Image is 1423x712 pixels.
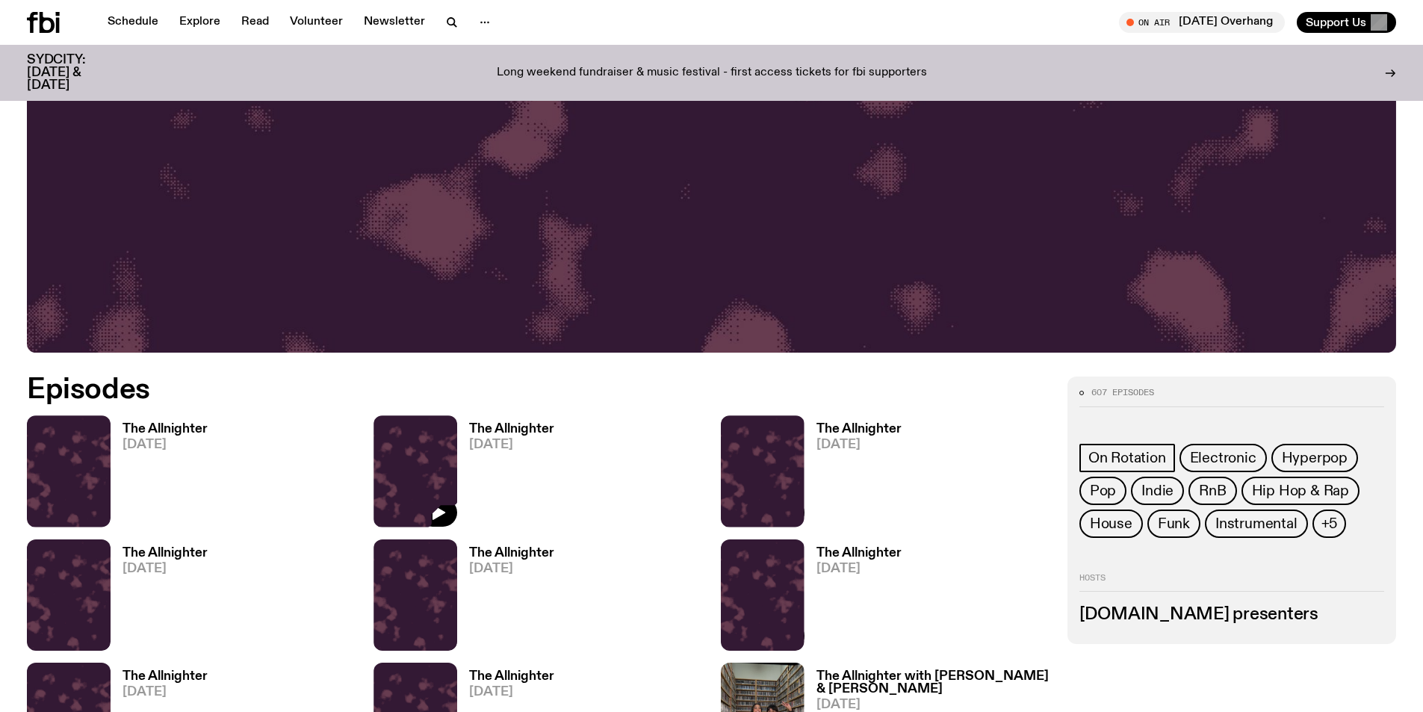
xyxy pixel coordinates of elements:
h3: The Allnighter [123,423,208,436]
h3: The Allnighter [469,423,554,436]
h3: The Allnighter [123,547,208,560]
h2: Hosts [1079,574,1384,592]
h3: The Allnighter [469,547,554,560]
span: [DATE] [816,699,1050,711]
h3: The Allnighter with [PERSON_NAME] & [PERSON_NAME] [816,670,1050,696]
a: Indie [1131,477,1184,505]
span: Pop [1090,483,1116,499]
span: Hip Hop & Rap [1252,483,1349,499]
h3: The Allnighter [123,670,208,683]
a: The Allnighter[DATE] [111,423,208,527]
h3: The Allnighter [816,423,902,436]
h3: [DOMAIN_NAME] presenters [1079,607,1384,623]
span: [DATE] [123,563,208,575]
span: [DATE] [469,563,554,575]
span: Indie [1141,483,1174,499]
h3: SYDCITY: [DATE] & [DATE] [27,54,123,92]
span: [DATE] [816,439,902,451]
a: Read [232,12,278,33]
span: Hyperpop [1282,450,1348,466]
span: [DATE] [469,686,554,699]
a: Hyperpop [1271,444,1358,472]
span: RnB [1199,483,1226,499]
button: +5 [1312,510,1347,538]
a: Pop [1079,477,1126,505]
a: The Allnighter[DATE] [457,423,554,527]
span: 607 episodes [1091,388,1154,397]
span: +5 [1321,516,1338,532]
span: House [1090,516,1132,532]
a: Volunteer [281,12,352,33]
a: The Allnighter[DATE] [804,547,902,651]
a: The Allnighter[DATE] [111,547,208,651]
span: On Rotation [1088,450,1166,466]
p: Long weekend fundraiser & music festival - first access tickets for fbi supporters [497,66,927,80]
span: [DATE] [816,563,902,575]
button: Support Us [1297,12,1396,33]
a: House [1079,510,1143,538]
a: Newsletter [355,12,434,33]
span: Support Us [1306,16,1366,29]
h3: The Allnighter [816,547,902,560]
a: The Allnighter[DATE] [457,547,554,651]
a: The Allnighter[DATE] [804,423,902,527]
span: [DATE] [469,439,554,451]
button: On Air[DATE] Overhang [1119,12,1285,33]
a: Funk [1147,510,1200,538]
h2: Episodes [27,377,934,403]
a: Instrumental [1205,510,1308,538]
a: Electronic [1179,444,1267,472]
a: On Rotation [1079,444,1175,472]
span: [DATE] [123,439,208,451]
span: [DATE] [123,686,208,699]
a: RnB [1188,477,1236,505]
span: Electronic [1190,450,1256,466]
span: Funk [1158,516,1190,532]
a: Schedule [99,12,167,33]
span: Instrumental [1215,516,1298,532]
h3: The Allnighter [469,670,554,683]
a: Explore [170,12,229,33]
a: Hip Hop & Rap [1241,477,1360,505]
